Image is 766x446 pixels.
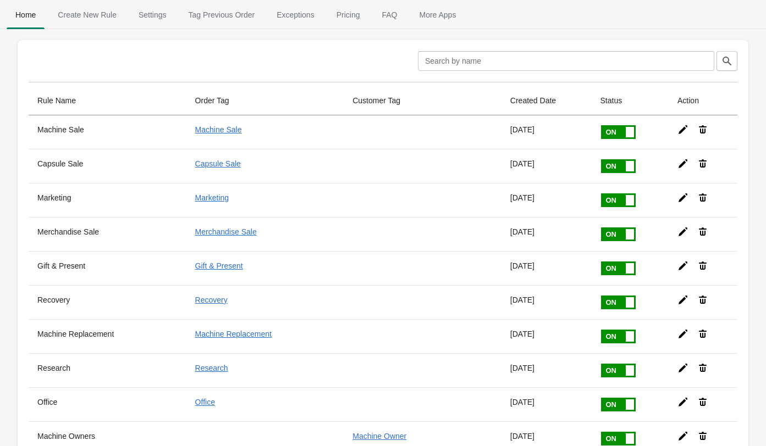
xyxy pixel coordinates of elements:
[502,353,592,387] td: [DATE]
[29,353,186,387] th: Research
[130,5,175,25] span: Settings
[128,1,178,29] button: Settings
[502,115,592,149] td: [DATE]
[29,387,186,421] th: Office
[29,285,186,319] th: Recovery
[328,5,369,25] span: Pricing
[502,387,592,421] td: [DATE]
[268,5,323,25] span: Exceptions
[669,86,737,115] th: Action
[502,183,592,217] td: [DATE]
[195,159,241,168] a: Capsule Sale
[418,51,714,71] input: Search by name
[195,193,229,202] a: Marketing
[195,296,228,304] a: Recovery
[195,330,272,338] a: Machine Replacement
[502,149,592,183] td: [DATE]
[373,5,406,25] span: FAQ
[49,5,125,25] span: Create New Rule
[195,227,257,236] a: Merchandise Sale
[29,183,186,217] th: Marketing
[195,261,243,270] a: Gift & Present
[29,251,186,285] th: Gift & Present
[502,285,592,319] td: [DATE]
[195,364,228,372] a: Research
[29,319,186,353] th: Machine Replacement
[410,5,465,25] span: More Apps
[7,5,45,25] span: Home
[591,86,669,115] th: Status
[29,86,186,115] th: Rule Name
[29,149,186,183] th: Capsule Sale
[195,398,215,406] a: Office
[180,5,264,25] span: Tag Previous Order
[186,86,344,115] th: Order Tag
[195,125,242,134] a: Machine Sale
[29,115,186,149] th: Machine Sale
[502,251,592,285] td: [DATE]
[344,86,502,115] th: Customer Tag
[29,217,186,251] th: Merchandise Sale
[502,217,592,251] td: [DATE]
[352,432,406,441] a: Machine Owner
[47,1,128,29] button: Create_New_Rule
[502,86,592,115] th: Created Date
[4,1,47,29] button: Home
[502,319,592,353] td: [DATE]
